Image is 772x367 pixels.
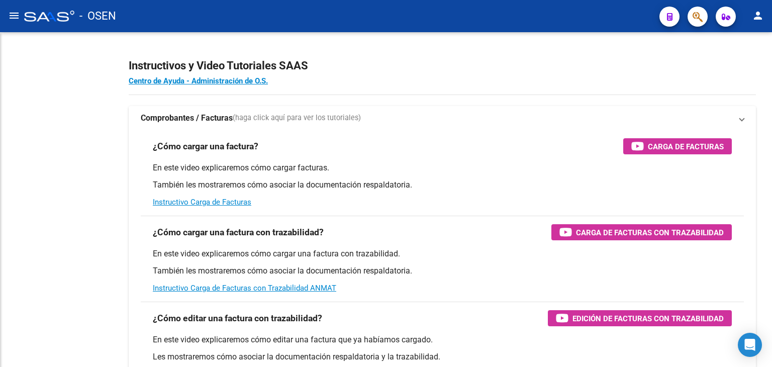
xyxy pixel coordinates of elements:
h3: ¿Cómo cargar una factura? [153,139,258,153]
span: Carga de Facturas [648,140,724,153]
strong: Comprobantes / Facturas [141,113,233,124]
span: - OSEN [79,5,116,27]
span: Edición de Facturas con Trazabilidad [572,312,724,325]
button: Edición de Facturas con Trazabilidad [548,310,732,326]
p: En este video explicaremos cómo cargar una factura con trazabilidad. [153,248,732,259]
h2: Instructivos y Video Tutoriales SAAS [129,56,756,75]
a: Instructivo Carga de Facturas con Trazabilidad ANMAT [153,284,336,293]
h3: ¿Cómo cargar una factura con trazabilidad? [153,225,324,239]
p: En este video explicaremos cómo editar una factura que ya habíamos cargado. [153,334,732,345]
a: Instructivo Carga de Facturas [153,198,251,207]
span: (haga click aquí para ver los tutoriales) [233,113,361,124]
mat-icon: menu [8,10,20,22]
div: Open Intercom Messenger [738,333,762,357]
button: Carga de Facturas con Trazabilidad [551,224,732,240]
p: También les mostraremos cómo asociar la documentación respaldatoria. [153,179,732,191]
p: Les mostraremos cómo asociar la documentación respaldatoria y la trazabilidad. [153,351,732,362]
button: Carga de Facturas [623,138,732,154]
mat-icon: person [752,10,764,22]
p: También les mostraremos cómo asociar la documentación respaldatoria. [153,265,732,277]
h3: ¿Cómo editar una factura con trazabilidad? [153,311,322,325]
a: Centro de Ayuda - Administración de O.S. [129,76,268,85]
span: Carga de Facturas con Trazabilidad [576,226,724,239]
p: En este video explicaremos cómo cargar facturas. [153,162,732,173]
mat-expansion-panel-header: Comprobantes / Facturas(haga click aquí para ver los tutoriales) [129,106,756,130]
